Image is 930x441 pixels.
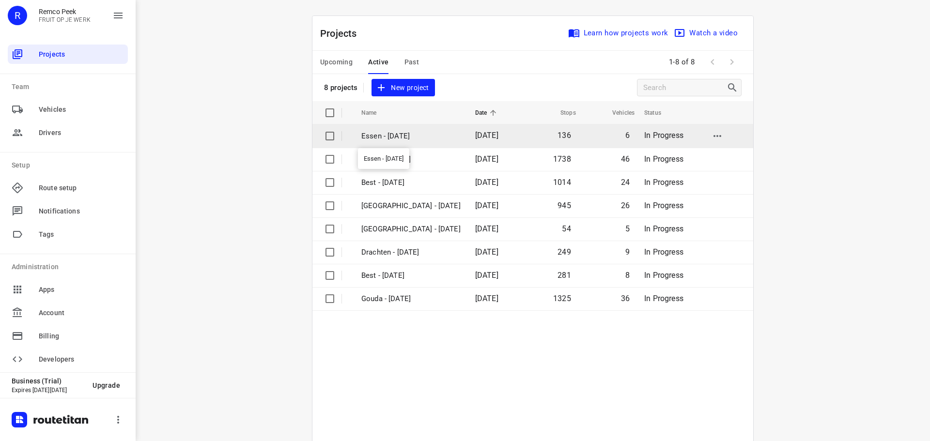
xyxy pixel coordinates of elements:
span: 8 [625,271,630,280]
span: Date [475,107,500,119]
span: [DATE] [475,294,498,303]
span: Stops [548,107,576,119]
span: 54 [562,224,571,233]
p: Administration [12,262,128,272]
span: Billing [39,331,124,341]
span: In Progress [644,178,683,187]
span: Upgrade [93,381,120,389]
button: New project [372,79,434,97]
span: 24 [621,178,630,187]
span: Past [404,56,419,68]
div: Tags [8,225,128,244]
span: 1014 [553,178,571,187]
p: Setup [12,160,128,170]
p: Drachten - Wednesday [361,247,461,258]
span: [DATE] [475,178,498,187]
p: Best - Tuesday [361,270,461,281]
span: In Progress [644,201,683,210]
span: [DATE] [475,271,498,280]
span: Upcoming [320,56,353,68]
p: 8 projects [324,83,357,92]
span: 26 [621,201,630,210]
span: Projects [39,49,124,60]
span: Account [39,308,124,318]
span: 5 [625,224,630,233]
p: Gouda - [DATE] [361,154,461,165]
p: Antwerpen - Wednesday [361,224,461,235]
div: Route setup [8,178,128,198]
span: [DATE] [475,201,498,210]
span: Next Page [722,52,742,72]
span: In Progress [644,131,683,140]
span: In Progress [644,154,683,164]
div: Vehicles [8,100,128,119]
span: Previous Page [703,52,722,72]
span: [DATE] [475,247,498,257]
span: 1325 [553,294,571,303]
span: 9 [625,247,630,257]
span: Tags [39,229,124,240]
p: FRUIT OP JE WERK [39,16,91,23]
span: Status [644,107,674,119]
span: 1738 [553,154,571,164]
span: Developers [39,354,124,365]
span: Active [368,56,388,68]
span: In Progress [644,224,683,233]
span: [DATE] [475,224,498,233]
div: Developers [8,350,128,369]
span: 136 [558,131,571,140]
span: In Progress [644,271,683,280]
span: In Progress [644,294,683,303]
span: 249 [558,247,571,257]
span: In Progress [644,247,683,257]
span: Name [361,107,389,119]
div: Projects [8,45,128,64]
p: Projects [320,26,365,41]
span: Route setup [39,183,124,193]
div: Search [727,82,741,93]
div: Apps [8,280,128,299]
span: New project [377,82,429,94]
span: 281 [558,271,571,280]
span: [DATE] [475,154,498,164]
div: R [8,6,27,25]
div: Account [8,303,128,322]
p: Expires [DATE][DATE] [12,387,85,394]
span: 1-8 of 8 [665,52,699,73]
span: Apps [39,285,124,295]
span: 6 [625,131,630,140]
div: Drivers [8,123,128,142]
span: 36 [621,294,630,303]
p: Essen - [DATE] [361,131,461,142]
div: Notifications [8,201,128,221]
p: Business (Trial) [12,377,85,385]
span: Vehicles [600,107,635,119]
span: Drivers [39,128,124,138]
p: Remco Peek [39,8,91,15]
span: 945 [558,201,571,210]
input: Search projects [643,80,727,95]
span: Vehicles [39,105,124,115]
span: [DATE] [475,131,498,140]
div: Billing [8,326,128,346]
button: Upgrade [85,377,128,394]
p: Gouda - Tuesday [361,293,461,304]
p: Zwolle - Wednesday [361,200,461,212]
p: Best - [DATE] [361,177,461,188]
span: 46 [621,154,630,164]
p: Team [12,82,128,92]
span: Notifications [39,206,124,216]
